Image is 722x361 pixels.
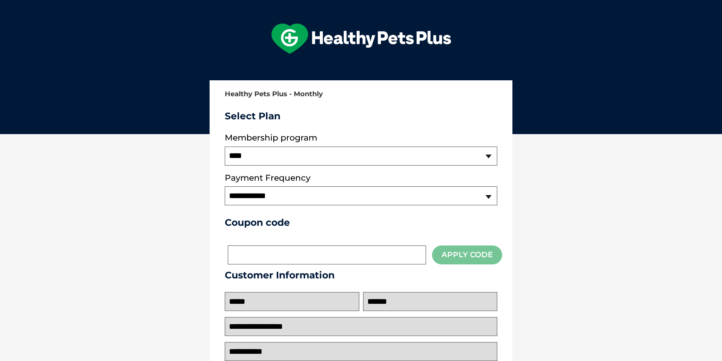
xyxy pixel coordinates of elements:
[225,133,497,143] label: Membership program
[432,245,502,264] button: Apply Code
[225,173,310,183] label: Payment Frequency
[225,269,497,281] h3: Customer Information
[225,217,497,228] h3: Coupon code
[225,110,497,122] h3: Select Plan
[271,23,451,54] img: hpp-logo-landscape-green-white.png
[225,91,497,98] h2: Healthy Pets Plus - Monthly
